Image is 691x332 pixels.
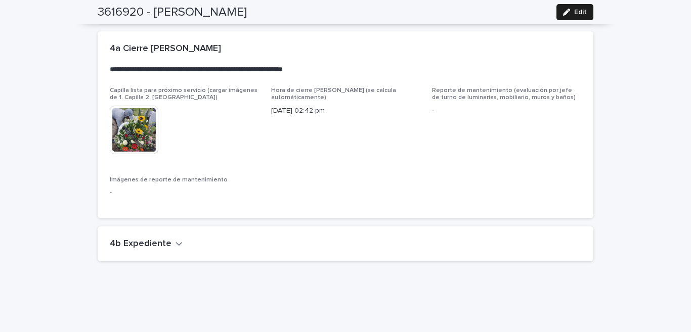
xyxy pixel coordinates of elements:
[271,106,420,116] p: [DATE] 02:42 pm
[271,87,396,101] span: Hora de cierre [PERSON_NAME] (se calcula automáticamente)
[110,187,259,198] p: -
[432,87,576,101] span: Reporte de mantenimiento (evaluación por jefe de turno de luminarias, mobiliario, muros y baños)
[110,87,257,101] span: Capilla lista para próximo servicio (cargar imágenes de 1. Capilla 2. [GEOGRAPHIC_DATA])
[110,43,221,55] h2: 4a Cierre [PERSON_NAME]
[110,177,228,183] span: Imágenes de reporte de mantenimiento
[110,239,183,250] button: 4b Expediente
[574,9,587,16] span: Edit
[98,5,247,20] h2: 3616920 - [PERSON_NAME]
[432,106,581,116] p: -
[110,239,171,250] h2: 4b Expediente
[556,4,593,20] button: Edit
